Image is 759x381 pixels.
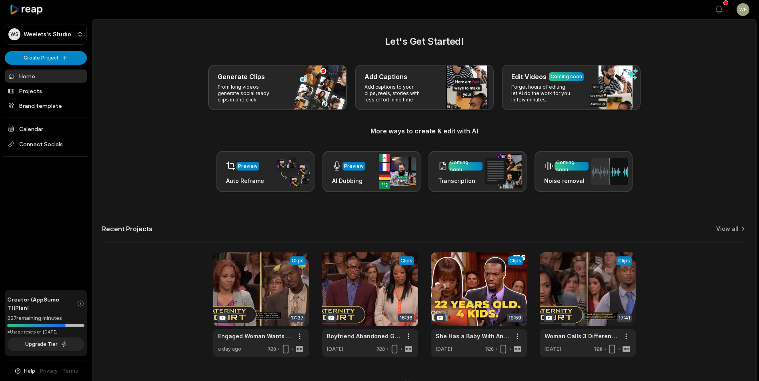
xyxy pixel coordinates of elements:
[5,69,87,83] a: Home
[102,225,152,233] h2: Recent Projects
[14,367,35,375] button: Help
[7,314,84,322] div: 227 remaining minutes
[5,51,87,65] button: Create Project
[511,72,547,81] h3: Edit Videos
[556,159,587,173] div: Coming soon
[716,225,739,233] a: View all
[7,337,84,351] button: Upgrade Tier
[5,84,87,97] a: Projects
[436,332,509,340] a: She Has a Baby With Another Man! | [PERSON_NAME] vs. [PERSON_NAME] | Divorce Court S16 E92
[5,99,87,112] a: Brand template
[62,367,78,375] a: Terms
[344,163,364,170] div: Preview
[102,126,747,136] h3: More ways to create & edit with AI
[24,367,35,375] span: Help
[545,332,618,340] a: Woman Calls 3 Different Men "Dad" (Full Episode) | Paternity Court
[7,295,77,312] span: Creator (AppSumo T1) Plan!
[238,163,258,170] div: Preview
[551,73,582,80] div: Coming soon
[218,332,292,340] a: Engaged Woman Wants To Find Father To Walk Her Down The Aisle (Full Episode) | Paternity Court
[226,177,264,185] h3: Auto Reframe
[5,122,87,135] a: Calendar
[332,177,365,185] h3: AI Dubbing
[24,31,71,38] p: Weelets's Studio
[364,84,427,103] p: Add captions to your clips, reels, stories with less effort in no time.
[218,84,280,103] p: From long videos generate social ready clips in one click.
[438,177,483,185] h3: Transcription
[7,329,84,335] div: *Usage resets on [DATE]
[218,72,265,81] h3: Generate Clips
[379,154,416,189] img: ai_dubbing.png
[450,159,481,173] div: Coming soon
[5,137,87,151] span: Connect Socials
[8,28,20,40] div: WS
[591,158,628,185] img: noise_removal.png
[327,332,401,340] a: Boyfriend Abandoned Girlfriend During Pregnancy (Full Episode) | Paternity Court
[364,72,407,81] h3: Add Captions
[485,154,522,189] img: transcription.png
[40,367,58,375] a: Privacy
[544,177,589,185] h3: Noise removal
[102,34,747,49] h2: Let's Get Started!
[511,84,573,103] p: Forget hours of editing, let AI do the work for you in few minutes.
[273,156,310,187] img: auto_reframe.png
